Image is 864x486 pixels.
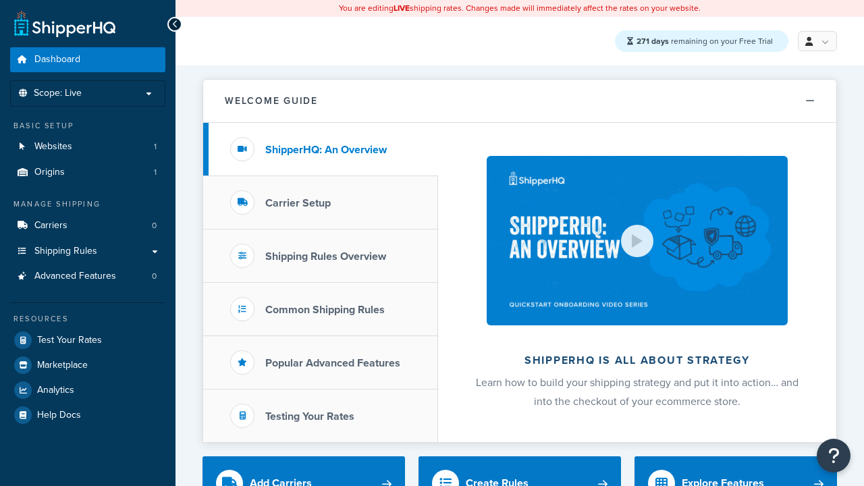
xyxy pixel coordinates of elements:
[474,354,801,367] h2: ShipperHQ is all about strategy
[10,239,165,264] a: Shipping Rules
[154,141,157,153] span: 1
[34,88,82,99] span: Scope: Live
[10,328,165,352] a: Test Your Rates
[10,264,165,289] a: Advanced Features0
[265,197,331,209] h3: Carrier Setup
[637,35,773,47] span: remaining on your Free Trial
[37,335,102,346] span: Test Your Rates
[34,54,80,65] span: Dashboard
[265,144,387,156] h3: ShipperHQ: An Overview
[10,160,165,185] li: Origins
[265,410,354,423] h3: Testing Your Rates
[10,47,165,72] a: Dashboard
[34,220,67,232] span: Carriers
[10,213,165,238] a: Carriers0
[154,167,157,178] span: 1
[10,378,165,402] a: Analytics
[476,375,799,409] span: Learn how to build your shipping strategy and put it into action… and into the checkout of your e...
[34,271,116,282] span: Advanced Features
[225,96,318,106] h2: Welcome Guide
[10,160,165,185] a: Origins1
[10,134,165,159] a: Websites1
[10,313,165,325] div: Resources
[152,220,157,232] span: 0
[487,156,788,325] img: ShipperHQ is all about strategy
[10,134,165,159] li: Websites
[203,80,836,123] button: Welcome Guide
[37,360,88,371] span: Marketplace
[817,439,850,473] button: Open Resource Center
[637,35,669,47] strong: 271 days
[37,410,81,421] span: Help Docs
[34,167,65,178] span: Origins
[34,246,97,257] span: Shipping Rules
[394,2,410,14] b: LIVE
[265,250,386,263] h3: Shipping Rules Overview
[10,264,165,289] li: Advanced Features
[10,353,165,377] a: Marketplace
[10,213,165,238] li: Carriers
[152,271,157,282] span: 0
[10,198,165,210] div: Manage Shipping
[37,385,74,396] span: Analytics
[34,141,72,153] span: Websites
[265,357,400,369] h3: Popular Advanced Features
[10,120,165,132] div: Basic Setup
[10,403,165,427] a: Help Docs
[265,304,385,316] h3: Common Shipping Rules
